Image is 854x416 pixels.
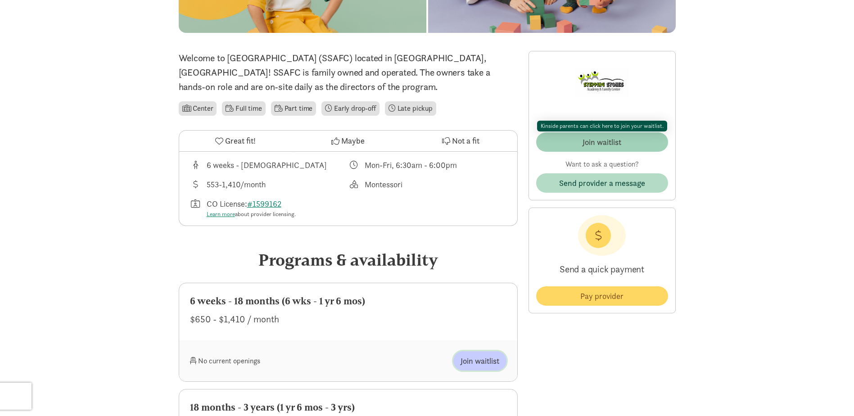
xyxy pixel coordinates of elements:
[452,135,479,147] span: Not a fit
[179,248,518,272] div: Programs & availability
[536,132,668,152] button: Join waitlist
[365,178,402,190] div: Montessori
[348,159,506,171] div: Class schedule
[207,210,296,219] div: about provider licensing.
[385,101,436,116] li: Late pickup
[292,131,404,151] button: Maybe
[179,51,518,94] p: Welcome to [GEOGRAPHIC_DATA] (SSAFC) located in [GEOGRAPHIC_DATA], [GEOGRAPHIC_DATA]! SSAFC is fa...
[365,159,457,171] div: Mon-Fri, 6:30am - 6:00pm
[222,101,265,116] li: Full time
[536,159,668,170] p: Want to ask a question?
[207,178,266,190] div: 553-1,410/month
[190,400,506,415] div: 18 months - 3 years (1 yr 6 mos - 3 yrs)
[179,131,292,151] button: Great fit!
[271,101,316,116] li: Part time
[190,351,348,371] div: No current openings
[190,312,506,326] div: $650 - $1,410 / month
[461,355,499,367] span: Join waitlist
[207,210,235,218] a: Learn more
[575,59,629,107] img: Provider logo
[583,136,621,148] div: Join waitlist
[190,198,348,219] div: License number
[190,159,348,171] div: Age range for children that this provider cares for
[207,198,296,219] div: CO License:
[190,294,506,308] div: 6 weeks - 18 months (6 wks - 1 yr 6 mos)
[536,256,668,283] p: Send a quick payment
[341,135,365,147] span: Maybe
[536,118,668,129] p: Not ready to enroll yet?
[179,101,217,116] li: Center
[559,177,645,189] span: Send provider a message
[207,159,327,171] div: 6 weeks - [DEMOGRAPHIC_DATA]
[321,101,380,116] li: Early drop-off
[541,122,664,131] div: Kinside parents can click here to join your waitlist.
[404,131,517,151] button: Not a fit
[247,199,281,209] a: #1599162
[453,351,506,371] button: Join waitlist
[190,178,348,190] div: Average tuition for this program
[580,290,624,302] span: Pay provider
[348,178,506,190] div: This provider's education philosophy
[536,173,668,193] button: Send provider a message
[225,135,256,147] span: Great fit!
